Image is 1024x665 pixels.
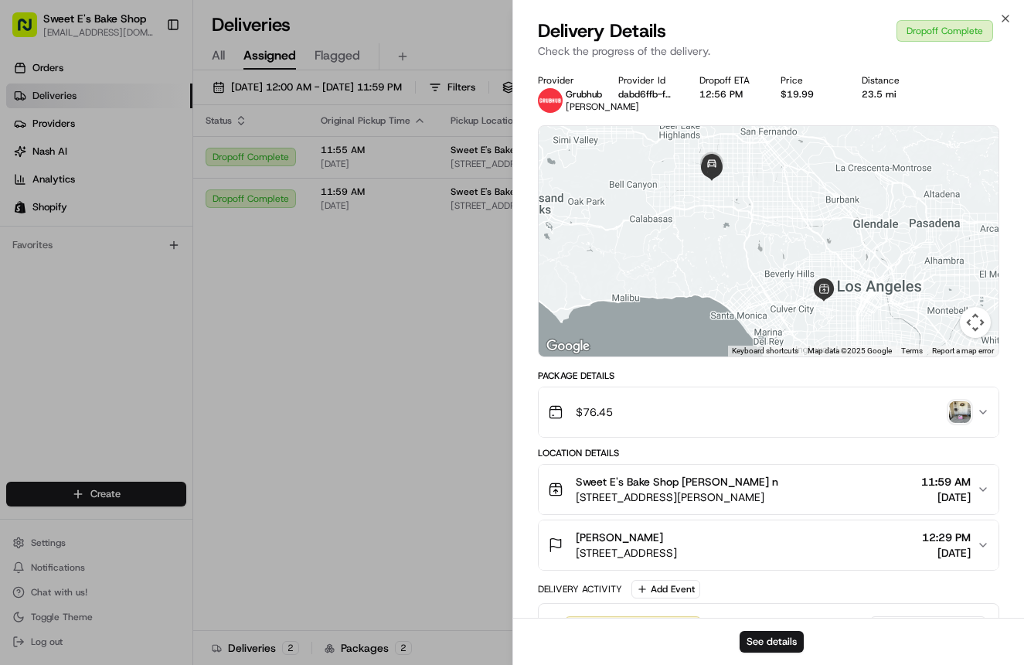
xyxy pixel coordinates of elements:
span: • [208,240,213,252]
div: $19.99 [781,88,837,101]
div: 23.5 mi [862,88,918,101]
span: [DATE] [137,281,168,294]
p: Check the progress of the delivery. [538,43,1000,59]
input: Clear [40,100,255,116]
img: 5e692f75ce7d37001a5d71f1 [538,88,563,113]
span: [DATE] [922,545,971,561]
div: 💻 [131,347,143,360]
span: 12:29 PM [922,530,971,545]
span: [STREET_ADDRESS] [576,545,677,561]
span: [PERSON_NAME] [566,101,639,113]
button: Start new chat [263,152,281,171]
div: 📗 [15,347,28,360]
span: 11:59 AM [921,474,971,489]
span: API Documentation [146,346,248,361]
button: Keyboard shortcuts [732,346,798,356]
span: Delivery Details [538,19,666,43]
button: [PERSON_NAME][STREET_ADDRESS]12:29 PM[DATE] [539,520,999,570]
button: dabd6ffb-f44f-58de-91cc-50affbbce0ec [618,88,675,101]
div: We're available if you need us! [70,163,213,176]
div: Provider [538,74,594,87]
a: 💻API Documentation [124,339,254,367]
span: Sweet E's Bake Shop [PERSON_NAME] n [576,474,778,489]
span: • [128,281,134,294]
span: Knowledge Base [31,346,118,361]
span: Map data ©2025 Google [808,346,892,355]
img: 1736555255976-a54dd68f-1ca7-489b-9aae-adbdc363a1c4 [15,148,43,176]
button: See all [240,198,281,217]
button: Map camera controls [960,307,991,338]
div: Price [781,74,837,87]
div: 12:56 PM [699,88,756,101]
button: $76.45photo_proof_of_delivery image [539,387,999,437]
img: Nash [15,15,46,46]
span: [PERSON_NAME] [PERSON_NAME] [48,240,205,252]
a: Report a map error [932,346,994,355]
img: Liam S. [15,267,40,292]
img: 1736555255976-a54dd68f-1ca7-489b-9aae-adbdc363a1c4 [31,282,43,295]
button: Add Event [631,580,700,598]
img: Google [543,336,594,356]
span: [STREET_ADDRESS][PERSON_NAME] [576,489,778,505]
span: [PERSON_NAME] [576,530,663,545]
img: 1736555255976-a54dd68f-1ca7-489b-9aae-adbdc363a1c4 [31,240,43,253]
div: Distance [862,74,918,87]
div: Provider Id [618,74,675,87]
span: Grubhub [566,88,602,101]
span: [DATE] [216,240,248,252]
div: Package Details [538,370,1000,382]
span: Pylon [154,384,187,395]
div: Dropoff ETA [699,74,756,87]
a: Open this area in Google Maps (opens a new window) [543,336,594,356]
img: 1727276513143-84d647e1-66c0-4f92-a045-3c9f9f5dfd92 [32,148,60,176]
div: Past conversations [15,201,104,213]
a: 📗Knowledge Base [9,339,124,367]
span: [DATE] [921,489,971,505]
img: Joana Marie Avellanoza [15,225,40,250]
div: Start new chat [70,148,253,163]
span: $76.45 [576,404,613,420]
a: Powered byPylon [109,383,187,395]
a: Terms (opens in new tab) [901,346,923,355]
button: See details [740,631,804,653]
img: photo_proof_of_delivery image [949,401,971,423]
span: [PERSON_NAME] [48,281,125,294]
div: Location Details [538,447,1000,459]
p: Welcome 👋 [15,62,281,87]
button: Sweet E's Bake Shop [PERSON_NAME] n[STREET_ADDRESS][PERSON_NAME]11:59 AM[DATE] [539,465,999,514]
div: Delivery Activity [538,583,622,595]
